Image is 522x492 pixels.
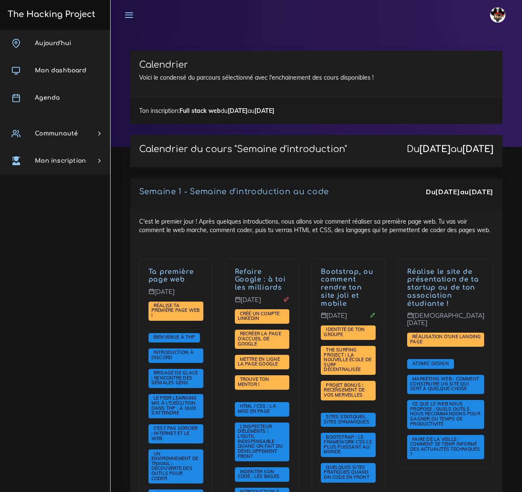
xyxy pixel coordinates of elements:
span: Introduction à Discord [151,349,194,360]
a: Le Peer learning mis à l'exécution dans THP : à quoi s'attendre [151,395,197,416]
a: Brisage de glace : rencontre des géniales gens [151,370,198,386]
span: Créé un compte LinkedIn [238,311,280,322]
img: avatar [490,7,505,23]
span: Pourquoi et comment indenter son code ? Nous allons te montrer les astuces pour avoir du code lis... [235,467,290,482]
p: [DEMOGRAPHIC_DATA][DATE] [407,312,484,333]
span: Un environnement de travail : découverte des outils pour coder [151,451,198,481]
a: Faire de la veille : comment se tenir informé des actualités techniques ? [410,437,480,457]
span: Marketing web : comment construire un site qui sert à quelque chose [407,375,484,394]
span: Sites statiques, sites dynamiques [324,414,371,425]
p: Et voilà ! Nous te donnerons les astuces marketing pour bien savoir vendre un concept ou une idée... [407,268,484,308]
p: [DATE] [235,296,290,310]
span: Nous allons te demander d'imaginer l'univers autour de ton groupe de travail. [321,325,376,340]
strong: [DATE] [462,144,493,154]
a: Bootstrap, ou comment rendre ton site joli et mobile [321,268,373,308]
span: Le Peer learning mis à l'exécution dans THP : à quoi s'attendre [151,395,197,416]
span: Mon inscription [35,158,86,164]
a: Trouve ton mentor ! [238,377,269,388]
p: [DATE] [148,288,203,302]
span: Utilise tout ce que tu as vu jusqu'à présent pour faire profiter à la terre entière de ton super ... [235,355,290,369]
span: Dans ce projet, nous te demanderons de coder ta première page web. Ce sera l'occasion d'appliquer... [148,302,203,321]
span: Pour cette session, nous allons utiliser Discord, un puissant outil de gestion de communauté. Nou... [148,348,203,363]
div: Du au [426,187,493,197]
span: THP est avant tout un aventure humaine avec des rencontres. Avant de commencer nous allons te dem... [148,369,203,388]
i: Corrections cette journée là [370,312,376,318]
p: C'est le premier jour ! Après quelques introductions, nous allons voir comment réaliser sa premiè... [148,268,203,284]
span: Nous verrons comment survivre avec notre pédagogie révolutionnaire [148,394,203,418]
span: Agenda [35,95,60,101]
a: Mettre en ligne la page Google [238,357,280,368]
span: Ce projet vise à souder la communauté en faisant profiter au plus grand nombre de vos projets. [321,381,376,400]
a: Ce que le web nous propose : quels outils nous recommandons pour gagner du temps de productivité [410,401,480,427]
span: Réalise ta première page web ! [151,302,200,318]
span: Tu vas devoir refaire la page d'accueil de The Surfing Project, une école de code décentralisée. ... [321,346,376,375]
span: Communauté [35,130,78,137]
span: Marketing web : comment construire un site qui sert à quelque chose [410,376,479,391]
a: Atomic Design [410,361,451,367]
span: Maintenant que tu sais coder, nous allons te montrer quelques site sympathiques pour se tenir au ... [407,435,484,459]
span: La première fois que j'ai découvert Zapier, ma vie a changé. Dans cette ressource, nous allons te... [407,400,484,429]
span: Atomic Design [410,360,451,366]
strong: [DATE] [228,107,248,115]
span: The Surfing Project : la nouvelle école de surf décentralisée [324,347,371,372]
div: Ton inscription: du au [130,97,502,124]
strong: [DATE] [419,144,451,154]
p: Calendrier du cours "Semaine d'introduction" [139,144,347,155]
a: Réalisation d'une landing page [410,334,481,345]
p: Voici le condensé du parcours sélectionné avec l'enchainement des cours disponibles ! [139,73,493,82]
i: Projet à rendre ce jour-là [283,296,289,302]
span: Tu vas voir comment faire marcher Bootstrap, le framework CSS le plus populaire au monde qui te p... [321,433,376,457]
span: Tu en as peut être déjà entendu parler : l'inspecteur d'éléments permet d'analyser chaque recoin ... [235,423,290,462]
span: Indenter son code : les bases [238,469,282,480]
span: Comment faire pour coder son premier programme ? Nous allons te montrer les outils pour pouvoir f... [148,449,203,483]
p: C'est l'heure de ton premier véritable projet ! Tu vas recréer la très célèbre page d'accueil de ... [235,268,290,292]
span: Recréer la page d'accueil de Google [238,331,281,346]
span: Nous allons voir la différence entre ces deux types de sites [321,413,376,427]
span: Dans ce projet, tu vas mettre en place un compte LinkedIn et le préparer pour ta future vie. [235,309,290,324]
span: L'intitulé du projet est simple, mais le projet sera plus dur qu'il n'y parait. [235,330,290,349]
strong: [DATE] [435,187,460,196]
strong: [DATE] [254,107,274,115]
a: Recréer la page d'accueil de Google [238,331,281,347]
a: Créé un compte LinkedIn [238,311,280,322]
a: Bootstrap : le framework CSS le plus puissant au monde [324,434,371,455]
p: Après avoir vu comment faire ses première pages, nous allons te montrer Bootstrap, un puissant fr... [321,268,376,308]
a: Semaine 1 - Semaine d'introduction au code [139,187,329,196]
span: Tu vas voir comment penser composants quand tu fais des pages web. [407,359,454,368]
a: Indenter son code : les bases [238,469,282,480]
span: Nous allons voir ensemble comment internet marche, et comment fonctionne une page web quand tu cl... [148,424,203,443]
a: Quelques sites pratiques quand on code en front [324,464,371,480]
a: Ta première page web [148,268,194,284]
span: Brisage de glace : rencontre des géniales gens [151,370,198,386]
span: Pour avoir des sites jolis, ce n'est pas que du bon sens et du feeling. Il suffit d'utiliser quel... [321,463,376,482]
a: Identité de ton groupe [324,327,365,338]
h3: Calendrier [139,60,493,70]
span: Maintenant que tu sais faire des pages basiques, nous allons te montrer comment faire de la mise ... [235,402,290,417]
a: HTML / CSS : la mise en page [238,403,276,414]
a: Sites statiques, sites dynamiques [324,414,371,425]
span: Le projet de toute une semaine ! Tu vas réaliser la page de présentation d'une organisation de to... [407,333,484,347]
a: Un environnement de travail : découverte des outils pour coder [151,451,198,482]
a: Réalise ta première page web ! [151,303,200,319]
a: Marketing web : comment construire un site qui sert à quelque chose [410,376,479,392]
h3: The Hacking Project [5,10,95,19]
span: Réalisation d'une landing page [410,334,481,345]
p: [DATE] [321,312,376,326]
a: C'est pas sorcier : internet et le web [151,426,198,441]
a: L'inspecteur d'éléments : l'outil indispensable quand on fait du développement front [238,424,283,460]
span: L'inspecteur d'éléments : l'outil indispensable quand on fait du développement front [238,423,283,459]
span: Salut à toi et bienvenue à The Hacking Project. Que tu sois avec nous pour 3 semaines, 12 semaine... [148,333,200,342]
span: Mon dashboard [35,67,86,74]
a: Bienvenue à THP [151,334,197,340]
a: PROJET BONUS : recensement de vos merveilles [324,382,365,398]
a: The Surfing Project : la nouvelle école de surf décentralisée [324,347,371,373]
a: Introduction à Discord [151,350,194,361]
a: Refaire Google : à toi les milliards [235,268,286,292]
